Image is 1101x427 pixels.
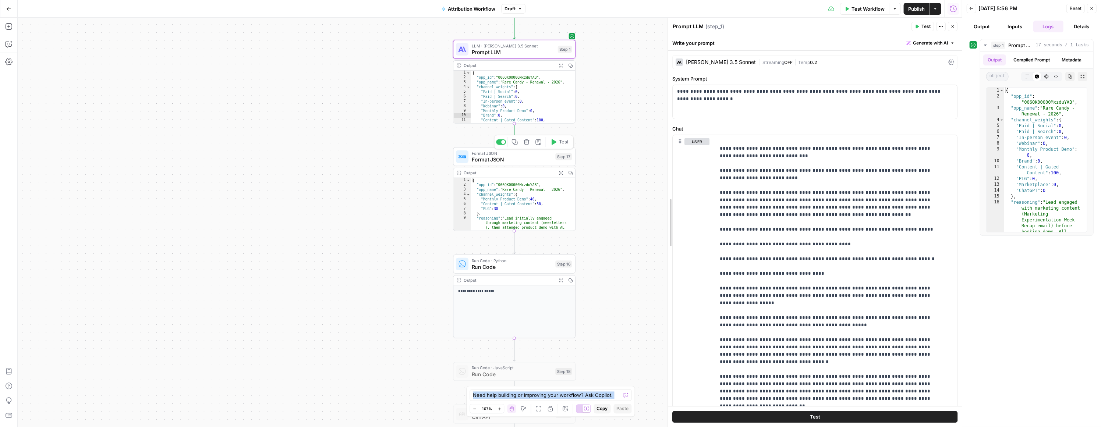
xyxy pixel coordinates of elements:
div: Step 19 [555,410,572,417]
button: Output [983,54,1006,65]
button: Attribution Workflow [437,3,500,15]
div: 13 [986,182,1004,188]
div: 11 [453,118,471,123]
g: Edge from step_17 to step_16 [513,231,515,254]
div: 8 [453,104,471,108]
span: 107% [482,406,492,412]
div: Format JSONFormat JSONStep 17TestOutput{ "opp_id":"006QK00000MxzduYAB", "opp_name":"Rare Candy - ... [453,147,576,231]
span: 17 seconds / 1 tasks [1035,42,1088,49]
div: 16 [986,199,1004,276]
span: Reset [1069,5,1081,12]
div: 15 [986,193,1004,199]
span: Run Code · Python [471,257,552,263]
div: 4 [453,192,471,197]
div: 2 [453,75,471,80]
div: 6 [453,94,471,99]
button: Publish [903,3,929,15]
div: 12 [986,176,1004,182]
span: Toggle code folding, rows 1 through 17 [999,88,1003,93]
button: Draft [501,4,525,14]
div: 5 [986,123,1004,129]
span: Publish [908,5,924,13]
span: step_1 [991,42,1005,49]
div: 3 [453,188,471,192]
span: Toggle code folding, rows 1 through 10 [466,178,470,183]
div: Output [464,277,554,283]
div: 10 [453,113,471,118]
div: 1 [986,88,1004,93]
div: 3 [986,105,1004,117]
span: Prompt LLM [1008,42,1033,49]
div: Step 16 [555,260,572,267]
span: Call API [471,413,552,420]
div: Step 1 [557,46,572,53]
button: Logs [1033,21,1063,32]
div: 8 [453,211,471,216]
button: Test Workflow [840,3,889,15]
span: Copy [596,405,608,412]
div: 9 [453,216,471,254]
span: Toggle code folding, rows 1 through 17 [466,71,470,75]
span: Attribution Workflow [448,5,495,13]
button: Test [547,137,571,147]
button: Output [966,21,996,32]
span: Toggle code folding, rows 4 through 15 [466,85,470,89]
div: 6 [986,129,1004,135]
div: 2 [986,93,1004,105]
g: Edge from step_16 to step_18 [513,338,515,361]
div: 4 [453,85,471,89]
div: 7 [453,206,471,211]
span: Paste [616,405,629,412]
span: Run Code [471,263,552,270]
span: Prompt LLM [471,48,554,56]
div: Output [464,62,554,68]
div: 14 [986,188,1004,193]
div: 3 [453,80,471,85]
div: 8 [986,140,1004,146]
button: Metadata [1057,54,1086,65]
button: Copy [594,404,610,413]
div: 4 [986,117,1004,123]
div: Step 17 [555,153,572,160]
g: Edge from start to step_1 [513,16,515,39]
span: Test Workflow [851,5,884,13]
span: Test [559,138,569,145]
div: Run Code · JavaScriptRun CodeStep 18 [453,362,576,381]
div: 6 [453,202,471,206]
span: Run Code · JavaScript [471,364,552,371]
div: 17 seconds / 1 tasks [980,51,1093,235]
button: Details [1066,21,1096,32]
div: 7 [453,99,471,104]
span: Format JSON [471,156,552,163]
button: Reset [1066,4,1084,13]
div: 2 [453,183,471,188]
span: Draft [505,6,516,12]
div: Call APICall APIStep 19 [453,405,576,424]
div: LLM · [PERSON_NAME] 3.5 SonnetPrompt LLMStep 1Output{ "opp_id":"006QK00000MxzduYAB", "opp_name":"... [453,40,576,124]
div: 1 [453,178,471,183]
span: object [986,72,1008,81]
span: Toggle code folding, rows 4 through 15 [999,117,1003,123]
button: Inputs [999,21,1030,32]
span: Toggle code folding, rows 4 through 8 [466,192,470,197]
span: LLM · [PERSON_NAME] 3.5 Sonnet [471,43,554,49]
div: 10 [986,158,1004,164]
div: 5 [453,197,471,202]
button: 17 seconds / 1 tasks [980,39,1093,51]
button: Paste [613,404,631,413]
div: 9 [453,108,471,113]
span: Run Code [471,370,552,378]
div: 11 [986,164,1004,176]
div: Step 18 [555,368,572,375]
div: Output [464,170,554,176]
div: 7 [986,135,1004,140]
div: 5 [453,89,471,94]
div: 12 [453,122,471,127]
div: 1 [453,71,471,75]
span: Format JSON [471,150,552,156]
button: Compiled Prompt [1009,54,1054,65]
div: 9 [986,146,1004,158]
